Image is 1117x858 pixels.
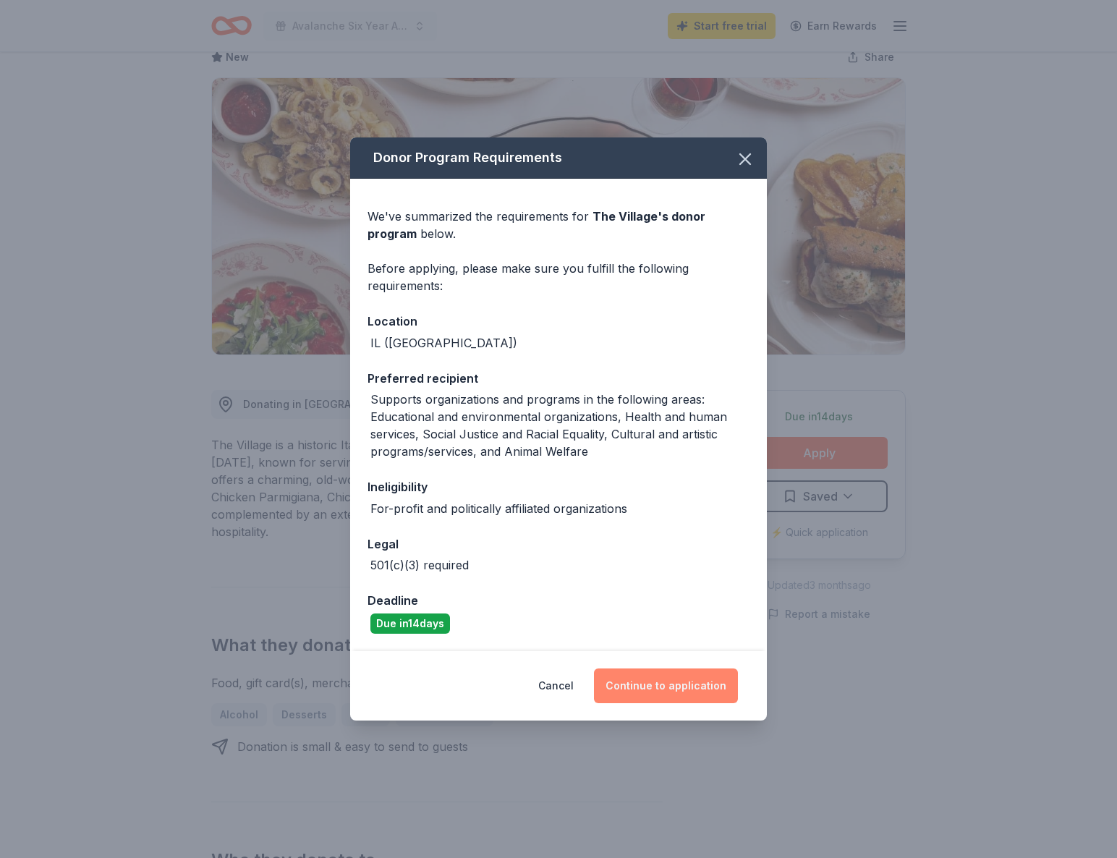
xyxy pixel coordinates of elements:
div: Before applying, please make sure you fulfill the following requirements: [368,260,749,294]
div: 501(c)(3) required [370,556,469,574]
div: Deadline [368,591,749,610]
div: Due in 14 days [370,613,450,634]
div: For-profit and politically affiliated organizations [370,500,627,517]
div: Location [368,312,749,331]
div: We've summarized the requirements for below. [368,208,749,242]
button: Continue to application [594,668,738,703]
div: Preferred recipient [368,369,749,388]
div: Donor Program Requirements [350,137,767,179]
div: IL ([GEOGRAPHIC_DATA]) [370,334,517,352]
div: Ineligibility [368,477,749,496]
div: Legal [368,535,749,553]
button: Cancel [538,668,574,703]
div: Supports organizations and programs in the following areas: Educational and environmental organiz... [370,391,749,460]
